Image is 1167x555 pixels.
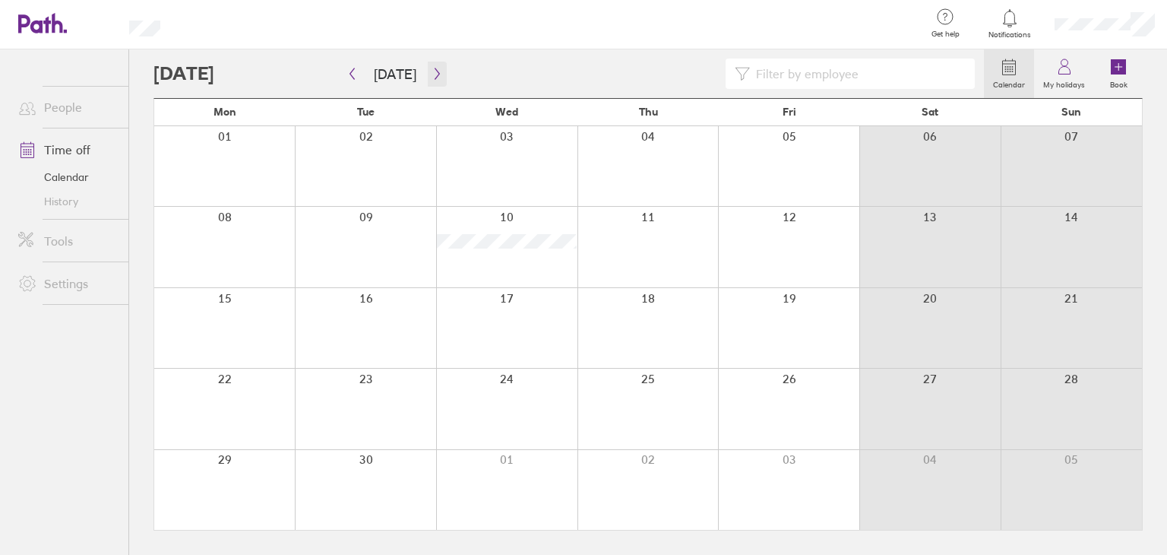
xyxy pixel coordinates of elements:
[213,106,236,118] span: Mon
[984,49,1034,98] a: Calendar
[6,226,128,256] a: Tools
[985,30,1035,40] span: Notifications
[750,59,966,88] input: Filter by employee
[357,106,375,118] span: Tue
[921,30,970,39] span: Get help
[6,189,128,214] a: History
[1034,49,1094,98] a: My holidays
[639,106,658,118] span: Thu
[1101,76,1137,90] label: Book
[1094,49,1143,98] a: Book
[985,8,1035,40] a: Notifications
[922,106,938,118] span: Sat
[1061,106,1081,118] span: Sun
[495,106,518,118] span: Wed
[6,135,128,165] a: Time off
[362,62,429,87] button: [DATE]
[984,76,1034,90] label: Calendar
[783,106,796,118] span: Fri
[6,268,128,299] a: Settings
[6,92,128,122] a: People
[1034,76,1094,90] label: My holidays
[6,165,128,189] a: Calendar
